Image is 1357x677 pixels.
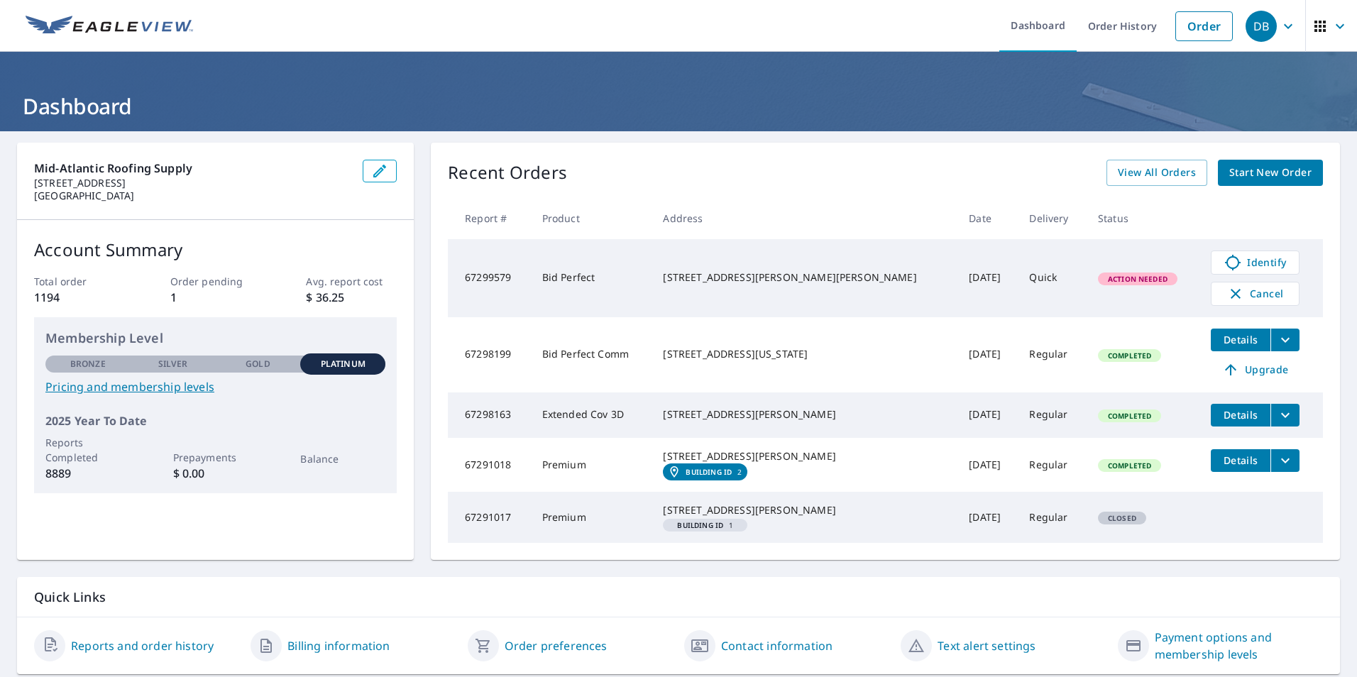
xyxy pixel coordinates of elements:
span: Cancel [1226,285,1285,302]
td: [DATE] [957,438,1018,492]
p: [STREET_ADDRESS] [34,177,351,189]
span: 1 [669,522,742,529]
a: Upgrade [1211,358,1300,381]
em: Building ID [677,522,723,529]
p: $ 0.00 [173,465,258,482]
span: Action Needed [1099,274,1176,284]
button: Cancel [1211,282,1300,306]
button: filesDropdownBtn-67298163 [1270,404,1300,426]
button: detailsBtn-67298163 [1211,404,1270,426]
a: Contact information [721,637,833,654]
td: Regular [1018,392,1087,438]
td: 67298163 [448,392,530,438]
p: Membership Level [45,329,385,348]
div: DB [1246,11,1277,42]
span: Completed [1099,351,1160,360]
a: Building ID2 [663,463,747,480]
td: Premium [531,492,652,543]
p: 8889 [45,465,131,482]
button: filesDropdownBtn-67291018 [1270,449,1300,472]
span: Start New Order [1229,164,1312,182]
td: 67298199 [448,317,530,392]
p: 1194 [34,289,125,306]
a: Text alert settings [938,637,1035,654]
p: Platinum [321,358,366,370]
td: [DATE] [957,239,1018,317]
p: Recent Orders [448,160,567,186]
button: filesDropdownBtn-67298199 [1270,329,1300,351]
a: Identify [1211,251,1300,275]
td: Quick [1018,239,1087,317]
span: Details [1219,333,1262,346]
div: [STREET_ADDRESS][PERSON_NAME] [663,503,946,517]
th: Report # [448,197,530,239]
span: Identify [1220,254,1290,271]
p: $ 36.25 [306,289,397,306]
a: View All Orders [1106,160,1207,186]
button: detailsBtn-67291018 [1211,449,1270,472]
td: Regular [1018,317,1087,392]
th: Delivery [1018,197,1087,239]
p: Reports Completed [45,435,131,465]
div: [STREET_ADDRESS][US_STATE] [663,347,946,361]
p: Avg. report cost [306,274,397,289]
p: 1 [170,289,261,306]
p: Mid-Atlantic Roofing Supply [34,160,351,177]
span: View All Orders [1118,164,1196,182]
p: 2025 Year To Date [45,412,385,429]
span: Details [1219,408,1262,422]
a: Pricing and membership levels [45,378,385,395]
p: Silver [158,358,188,370]
td: 67299579 [448,239,530,317]
span: Closed [1099,513,1145,523]
span: Details [1219,453,1262,467]
td: 67291018 [448,438,530,492]
th: Status [1087,197,1199,239]
span: Completed [1099,411,1160,421]
td: Bid Perfect Comm [531,317,652,392]
p: Order pending [170,274,261,289]
p: Total order [34,274,125,289]
td: [DATE] [957,492,1018,543]
td: [DATE] [957,392,1018,438]
p: Bronze [70,358,106,370]
th: Date [957,197,1018,239]
th: Address [652,197,957,239]
em: Building ID [686,468,732,476]
p: Balance [300,451,385,466]
div: [STREET_ADDRESS][PERSON_NAME] [663,407,946,422]
p: Prepayments [173,450,258,465]
span: Completed [1099,461,1160,470]
div: [STREET_ADDRESS][PERSON_NAME] [663,449,946,463]
p: Account Summary [34,237,397,263]
a: Billing information [287,637,390,654]
td: Bid Perfect [531,239,652,317]
p: [GEOGRAPHIC_DATA] [34,189,351,202]
td: Regular [1018,492,1087,543]
a: Reports and order history [71,637,214,654]
a: Start New Order [1218,160,1323,186]
span: Upgrade [1219,361,1291,378]
div: [STREET_ADDRESS][PERSON_NAME][PERSON_NAME] [663,270,946,285]
p: Quick Links [34,588,1323,606]
p: Gold [246,358,270,370]
a: Order [1175,11,1233,41]
td: [DATE] [957,317,1018,392]
td: 67291017 [448,492,530,543]
td: Regular [1018,438,1087,492]
a: Order preferences [505,637,608,654]
button: detailsBtn-67298199 [1211,329,1270,351]
h1: Dashboard [17,92,1340,121]
a: Payment options and membership levels [1155,629,1323,663]
th: Product [531,197,652,239]
td: Extended Cov 3D [531,392,652,438]
td: Premium [531,438,652,492]
img: EV Logo [26,16,193,37]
